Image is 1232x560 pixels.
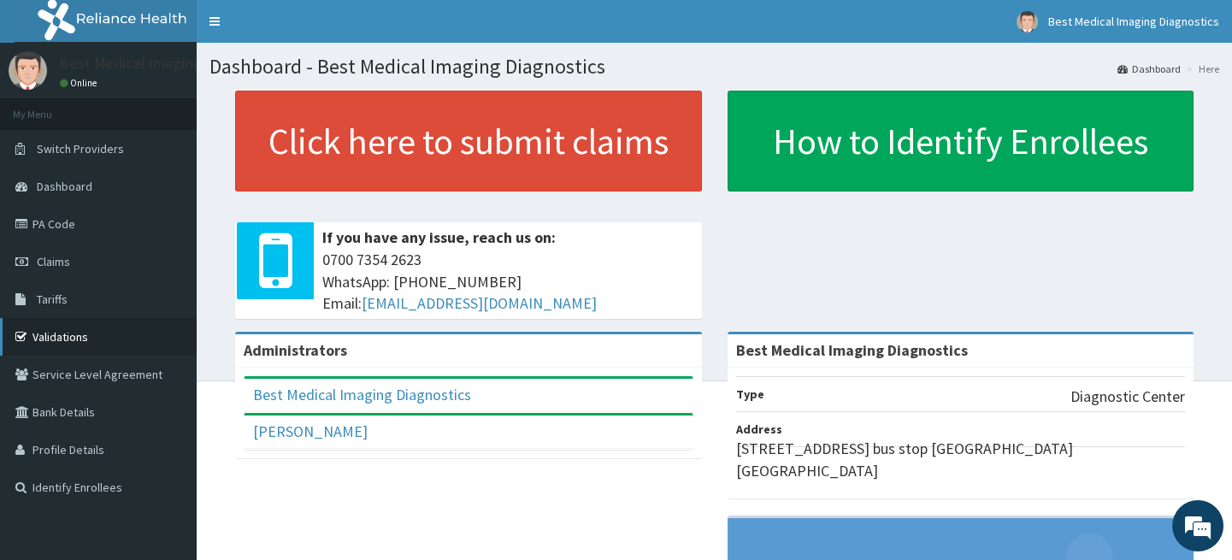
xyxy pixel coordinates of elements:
p: [STREET_ADDRESS] bus stop [GEOGRAPHIC_DATA] [GEOGRAPHIC_DATA] [736,438,1186,481]
div: Minimize live chat window [280,9,321,50]
span: Tariffs [37,292,68,307]
span: 0700 7354 2623 WhatsApp: [PHONE_NUMBER] Email: [322,249,693,315]
span: Switch Providers [37,141,124,156]
span: We're online! [99,170,236,343]
h1: Dashboard - Best Medical Imaging Diagnostics [209,56,1219,78]
span: Dashboard [37,179,92,194]
a: Dashboard [1117,62,1181,76]
a: Click here to submit claims [235,91,702,192]
a: How to Identify Enrollees [728,91,1194,192]
li: Here [1182,62,1219,76]
p: Diagnostic Center [1070,386,1185,408]
span: Best Medical Imaging Diagnostics [1048,14,1219,29]
b: If you have any issue, reach us on: [322,227,556,247]
img: User Image [9,51,47,90]
b: Type [736,386,764,402]
b: Administrators [244,340,347,360]
a: [PERSON_NAME] [253,421,368,441]
textarea: Type your message and hit 'Enter' [9,376,326,436]
span: Claims [37,254,70,269]
strong: Best Medical Imaging Diagnostics [736,340,968,360]
a: Online [60,77,101,89]
img: User Image [1017,11,1038,32]
b: Address [736,421,782,437]
p: Best Medical Imaging Diagnostics [60,56,283,71]
div: Chat with us now [89,96,287,118]
a: Best Medical Imaging Diagnostics [253,385,471,404]
img: d_794563401_company_1708531726252_794563401 [32,85,69,128]
a: [EMAIL_ADDRESS][DOMAIN_NAME] [362,293,597,313]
